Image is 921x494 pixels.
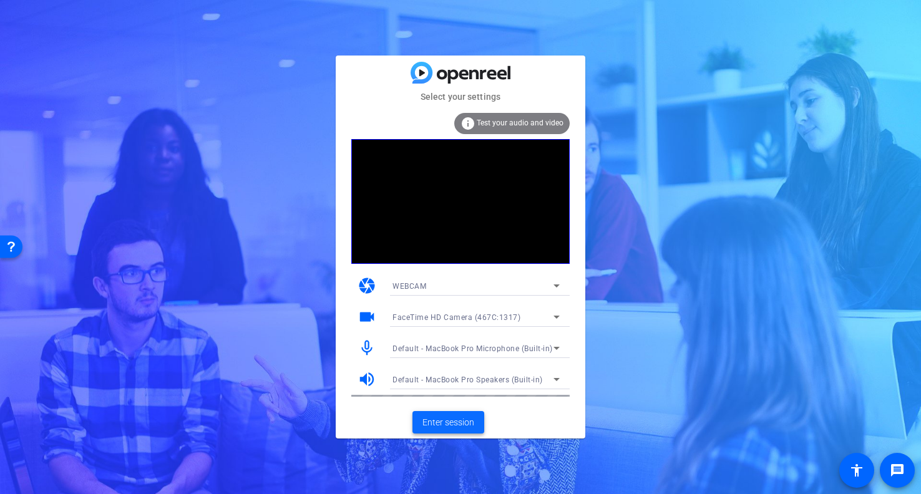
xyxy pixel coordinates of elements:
[460,116,475,131] mat-icon: info
[422,416,474,429] span: Enter session
[477,119,563,127] span: Test your audio and video
[890,463,905,478] mat-icon: message
[849,463,864,478] mat-icon: accessibility
[412,411,484,433] button: Enter session
[392,282,426,291] span: WEBCAM
[411,62,510,84] img: blue-gradient.svg
[358,370,376,389] mat-icon: volume_up
[358,308,376,326] mat-icon: videocam
[358,339,376,357] mat-icon: mic_none
[358,276,376,295] mat-icon: camera
[336,90,585,104] mat-card-subtitle: Select your settings
[392,344,553,353] span: Default - MacBook Pro Microphone (Built-in)
[392,313,520,322] span: FaceTime HD Camera (467C:1317)
[392,375,543,384] span: Default - MacBook Pro Speakers (Built-in)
